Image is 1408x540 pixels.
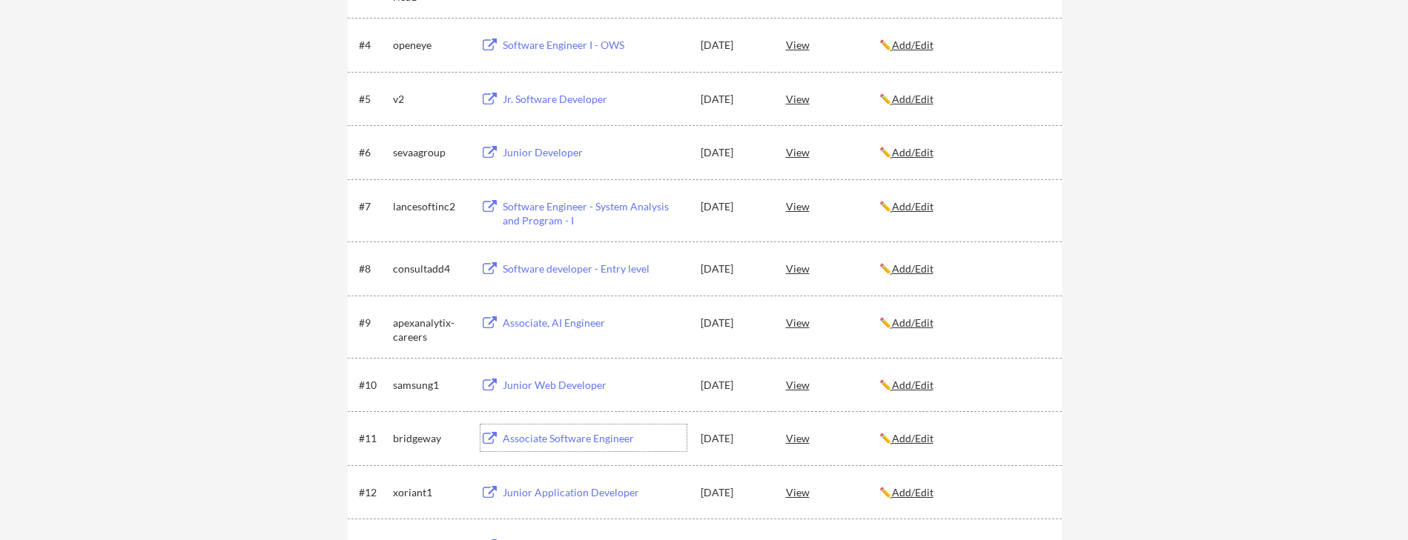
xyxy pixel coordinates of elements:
div: [DATE] [701,145,766,160]
div: View [786,309,879,336]
div: #12 [359,485,388,500]
div: [DATE] [701,316,766,330]
div: sevaagroup [393,145,467,160]
div: apexanalytix-careers [393,316,467,344]
div: View [786,479,879,505]
div: View [786,424,879,451]
div: lancesoftinc2 [393,199,467,214]
div: Jr. Software Developer [503,92,687,107]
div: Associate, AI Engineer [503,316,687,330]
div: consultadd4 [393,261,467,276]
div: #9 [359,316,388,330]
div: ✏️ [879,431,1048,446]
div: #5 [359,92,388,107]
div: v2 [393,92,467,107]
div: Software Engineer - System Analysis and Program - I [503,199,687,228]
div: [DATE] [701,378,766,393]
u: Add/Edit [892,316,933,329]
div: View [786,371,879,398]
u: Add/Edit [892,262,933,275]
div: Junior Developer [503,145,687,160]
div: ✏️ [879,316,1048,330]
div: Software developer - Entry level [503,261,687,276]
div: Junior Web Developer [503,378,687,393]
div: openeye [393,38,467,53]
div: View [786,31,879,58]
u: Add/Edit [892,39,933,51]
div: ✏️ [879,485,1048,500]
div: ✏️ [879,92,1048,107]
div: ✏️ [879,145,1048,160]
div: #11 [359,431,388,446]
div: View [786,193,879,219]
div: ✏️ [879,199,1048,214]
div: [DATE] [701,431,766,446]
u: Add/Edit [892,146,933,159]
div: View [786,139,879,165]
div: [DATE] [701,261,766,276]
u: Add/Edit [892,432,933,444]
div: samsung1 [393,378,467,393]
div: [DATE] [701,38,766,53]
div: bridgeway [393,431,467,446]
div: #6 [359,145,388,160]
div: View [786,255,879,281]
div: #4 [359,38,388,53]
div: Associate Software Engineer [503,431,687,446]
div: Junior Application Developer [503,485,687,500]
div: [DATE] [701,199,766,214]
div: xoriant1 [393,485,467,500]
div: [DATE] [701,92,766,107]
div: ✏️ [879,38,1048,53]
div: Software Engineer I - OWS [503,38,687,53]
div: #8 [359,261,388,276]
u: Add/Edit [892,200,933,213]
div: [DATE] [701,485,766,500]
div: #7 [359,199,388,214]
div: View [786,85,879,112]
u: Add/Edit [892,93,933,105]
u: Add/Edit [892,379,933,391]
div: ✏️ [879,261,1048,276]
div: ✏️ [879,378,1048,393]
div: #10 [359,378,388,393]
u: Add/Edit [892,486,933,499]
